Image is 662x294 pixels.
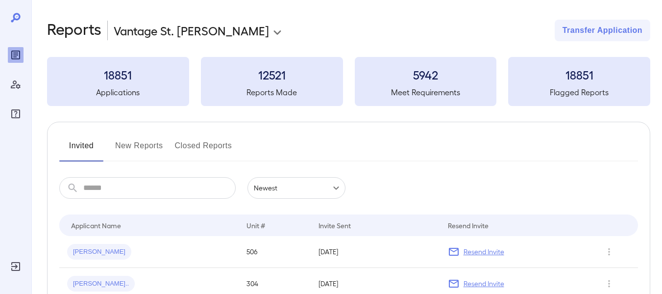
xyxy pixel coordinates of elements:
[464,247,504,257] p: Resend Invite
[355,67,497,82] h3: 5942
[67,247,131,257] span: [PERSON_NAME]
[464,279,504,289] p: Resend Invite
[311,236,440,268] td: [DATE]
[201,86,343,98] h5: Reports Made
[67,279,135,289] span: [PERSON_NAME]..
[47,20,101,41] h2: Reports
[175,138,232,161] button: Closed Reports
[8,106,24,122] div: FAQ
[601,276,617,292] button: Row Actions
[555,20,650,41] button: Transfer Application
[47,86,189,98] h5: Applications
[355,86,497,98] h5: Meet Requirements
[508,67,650,82] h3: 18851
[114,23,269,38] p: Vantage St. [PERSON_NAME]
[115,138,163,161] button: New Reports
[8,259,24,274] div: Log Out
[47,67,189,82] h3: 18851
[239,236,311,268] td: 506
[508,86,650,98] h5: Flagged Reports
[201,67,343,82] h3: 12521
[47,57,650,106] summary: 18851Applications12521Reports Made5942Meet Requirements18851Flagged Reports
[448,219,489,231] div: Resend Invite
[59,138,103,161] button: Invited
[246,219,265,231] div: Unit #
[8,47,24,63] div: Reports
[71,219,121,231] div: Applicant Name
[601,244,617,260] button: Row Actions
[8,77,24,92] div: Manage Users
[247,177,345,199] div: Newest
[319,219,351,231] div: Invite Sent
